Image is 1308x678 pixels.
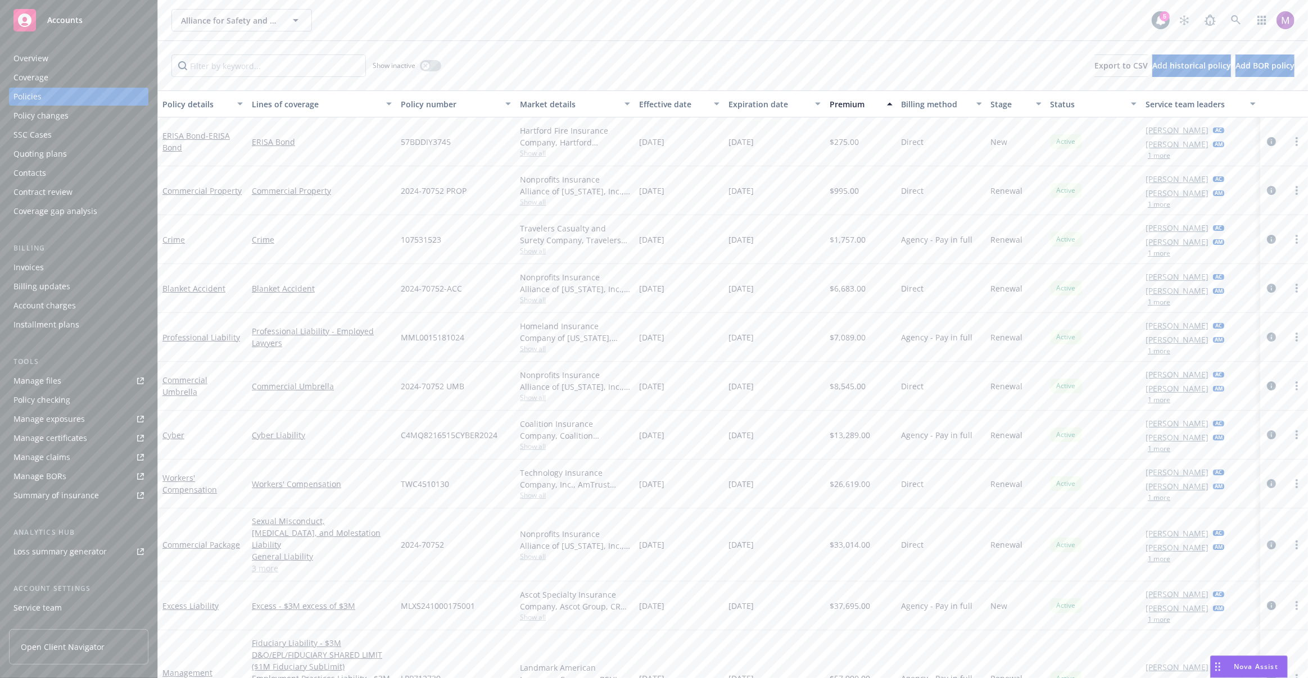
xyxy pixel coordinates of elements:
[520,125,630,148] div: Hartford Fire Insurance Company, Hartford Insurance Group
[830,478,870,490] span: $26,619.00
[9,543,148,561] a: Loss summary generator
[991,331,1023,343] span: Renewal
[1152,54,1231,77] button: Add historical policy
[1148,201,1170,208] button: 1 more
[181,15,278,26] span: Alliance for Safety and Justice
[830,331,866,343] span: $7,089.00
[728,478,754,490] span: [DATE]
[520,320,630,344] div: Homeland Insurance Company of [US_STATE], Intact Insurance, CRC Group
[1055,600,1078,611] span: Active
[1265,135,1278,148] a: circleInformation
[1094,60,1148,71] span: Export to CSV
[252,325,392,349] a: Professional Liability - Employed Lawyers
[1290,538,1304,552] a: more
[252,637,392,672] a: Fiduciary Liability - $3M D&O/EPL/FIDUCIARY SHARED LIMIT ($1M Fiduciary SubLimit)
[520,98,618,110] div: Market details
[1146,602,1209,614] a: [PERSON_NAME]
[9,88,148,106] a: Policies
[401,185,467,197] span: 2024-70752 PROP
[1051,98,1125,110] div: Status
[520,222,630,246] div: Travelers Casualty and Surety Company, Travelers Insurance
[1211,656,1225,677] div: Drag to move
[9,49,148,67] a: Overview
[13,107,69,125] div: Policy changes
[1148,250,1170,257] button: 1 more
[728,136,754,148] span: [DATE]
[728,380,754,392] span: [DATE]
[902,429,973,441] span: Agency - Pay in full
[639,234,664,245] span: [DATE]
[1251,9,1273,31] a: Switch app
[1199,9,1221,31] a: Report a Bug
[252,429,392,441] a: Cyber Liability
[1146,368,1209,380] a: [PERSON_NAME]
[1148,397,1170,403] button: 1 more
[902,539,924,550] span: Direct
[9,107,148,125] a: Policy changes
[13,429,87,447] div: Manage certificates
[13,467,66,485] div: Manage BORs
[830,429,870,441] span: $13,289.00
[635,90,724,117] button: Effective date
[724,90,825,117] button: Expiration date
[1146,588,1209,600] a: [PERSON_NAME]
[13,543,107,561] div: Loss summary generator
[162,375,207,397] a: Commercial Umbrella
[520,589,630,612] div: Ascot Specialty Insurance Company, Ascot Group, CRC Group
[1146,480,1209,492] a: [PERSON_NAME]
[13,145,67,163] div: Quoting plans
[520,528,630,552] div: Nonprofits Insurance Alliance of [US_STATE], Inc., Nonprofits Insurance Alliance of [US_STATE], I...
[9,527,148,538] div: Analytics hub
[639,136,664,148] span: [DATE]
[830,185,859,197] span: $995.00
[639,478,664,490] span: [DATE]
[1290,330,1304,344] a: more
[728,539,754,550] span: [DATE]
[825,90,897,117] button: Premium
[9,183,148,201] a: Contract review
[1235,54,1295,77] button: Add BOR policy
[1094,54,1148,77] button: Export to CSV
[252,380,392,392] a: Commercial Umbrella
[1146,187,1209,199] a: [PERSON_NAME]
[728,429,754,441] span: [DATE]
[13,486,99,504] div: Summary of insurance
[902,283,924,294] span: Direct
[373,61,415,70] span: Show inactive
[520,246,630,256] span: Show all
[728,331,754,343] span: [DATE]
[1148,556,1170,562] button: 1 more
[1225,9,1247,31] a: Search
[1055,479,1078,489] span: Active
[9,277,148,295] a: Billing updates
[1055,430,1078,440] span: Active
[1146,173,1209,185] a: [PERSON_NAME]
[639,283,664,294] span: [DATE]
[13,410,85,428] div: Manage exposures
[252,283,392,294] a: Blanket Accident
[902,136,924,148] span: Direct
[991,429,1023,441] span: Renewal
[9,145,148,163] a: Quoting plans
[1160,11,1170,21] div: 5
[9,297,148,315] a: Account charges
[1146,236,1209,248] a: [PERSON_NAME]
[9,618,148,636] a: Sales relationships
[520,295,630,304] span: Show all
[9,583,148,594] div: Account settings
[162,430,184,440] a: Cyber
[520,418,630,442] div: Coalition Insurance Company, Coalition Insurance Solutions (Carrier), CRC Group
[252,185,392,197] a: Commercial Property
[1055,136,1078,147] span: Active
[1290,281,1304,295] a: more
[1146,271,1209,283] a: [PERSON_NAME]
[1148,299,1170,306] button: 1 more
[1055,234,1078,244] span: Active
[1055,332,1078,342] span: Active
[728,234,754,245] span: [DATE]
[162,234,185,245] a: Crime
[9,429,148,447] a: Manage certificates
[9,410,148,428] a: Manage exposures
[401,600,475,612] span: MLXS241000175001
